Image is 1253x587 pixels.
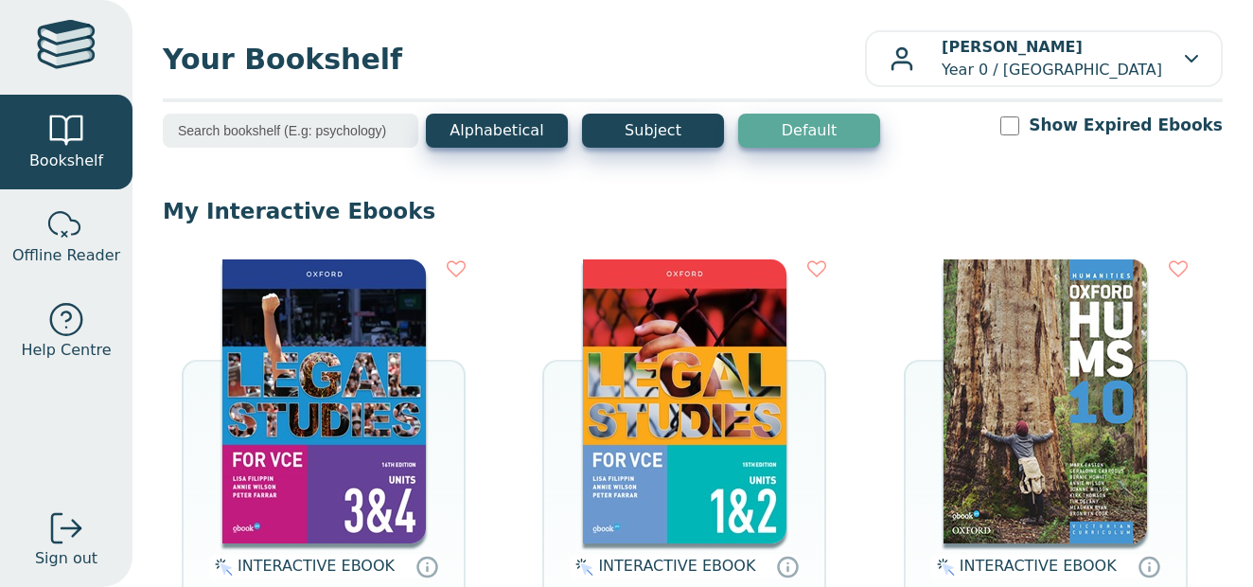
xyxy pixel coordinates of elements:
[960,557,1117,575] span: INTERACTIVE EBOOK
[598,557,755,575] span: INTERACTIVE EBOOK
[163,114,418,148] input: Search bookshelf (E.g: psychology)
[1138,555,1160,578] a: Interactive eBooks are accessed online via the publisher’s portal. They contain interactive resou...
[1029,114,1223,137] label: Show Expired Ebooks
[944,259,1147,543] img: 41e833a2-7fb3-eb11-a9a3-0272d098c78b.jpg
[21,339,111,362] span: Help Centre
[583,259,786,543] img: 4924bd51-7932-4040-9111-bbac42153a36.jpg
[12,244,120,267] span: Offline Reader
[35,547,97,570] span: Sign out
[163,197,1223,225] p: My Interactive Ebooks
[163,38,865,80] span: Your Bookshelf
[570,556,593,578] img: interactive.svg
[426,114,568,148] button: Alphabetical
[238,557,395,575] span: INTERACTIVE EBOOK
[415,555,438,578] a: Interactive eBooks are accessed online via the publisher’s portal. They contain interactive resou...
[865,30,1223,87] button: [PERSON_NAME]Year 0 / [GEOGRAPHIC_DATA]
[942,36,1162,81] p: Year 0 / [GEOGRAPHIC_DATA]
[582,114,724,148] button: Subject
[942,38,1083,56] b: [PERSON_NAME]
[209,556,233,578] img: interactive.svg
[931,556,955,578] img: interactive.svg
[738,114,880,148] button: Default
[776,555,799,578] a: Interactive eBooks are accessed online via the publisher’s portal. They contain interactive resou...
[29,150,103,172] span: Bookshelf
[222,259,426,543] img: be5b08ab-eb35-4519-9ec8-cbf0bb09014d.jpg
